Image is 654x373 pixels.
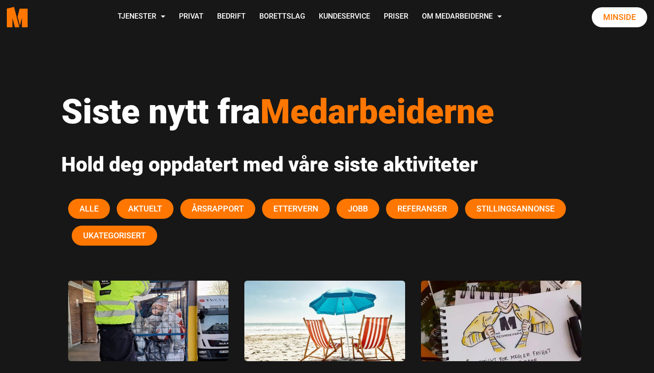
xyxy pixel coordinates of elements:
span: Ettervern [273,204,318,213]
button: Aktuelt [117,199,173,219]
a: Les mer om Søppeltømming – gi beskjed om du er på ferie i sommer featured image [244,315,405,326]
a: Tjenester [111,1,172,33]
h1: Siste nytt fra [61,91,593,132]
img: søppeltomming-oslo-sommerferie [244,281,405,361]
a: Les mer om Rusfri dag 8 Juni – Rusfrihet ER frihet featured image [421,315,581,326]
span: Stillingsannonse [476,204,555,213]
a: Priser [377,1,415,33]
span: Jobb [348,204,368,213]
h2: Hold deg oppdatert med våre siste aktiviteter [61,152,593,177]
img: medarbeiderne-rusfrittarbeid [421,281,581,361]
button: Jobb [337,199,379,219]
a: Om Medarbeiderne [415,1,509,33]
img: Hvem-tømmer-søppel-i-Oslo [68,281,228,361]
span: Referanser [397,204,447,213]
button: Alle [68,199,110,219]
span: Årsrapport [192,204,244,213]
a: Kundeservice [312,1,377,33]
span: Medarbeiderne [260,91,494,131]
button: Årsrapport [180,199,255,219]
span: Alle [79,204,99,213]
a: Privat [172,1,210,33]
a: Minside [592,7,647,27]
button: Ukategorisert [72,226,157,246]
a: Bedrift [210,1,253,33]
span: Aktuelt [128,204,162,213]
a: Les mer om Søppeltømming Oslo, søppeltaxi og gaterydder FAQ featured image [68,315,228,326]
span: Ukategorisert [83,231,146,240]
a: Borettslag [253,1,312,33]
button: Ettervern [262,199,330,219]
button: Referanser [386,199,458,219]
button: Stillingsannonse [465,199,566,219]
